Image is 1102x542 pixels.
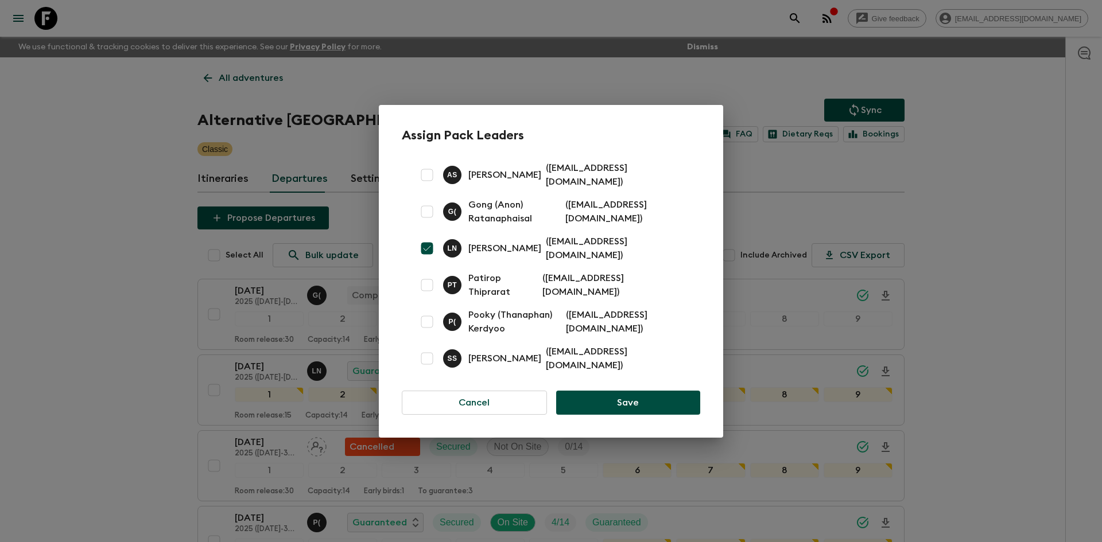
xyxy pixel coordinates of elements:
[468,352,541,365] p: [PERSON_NAME]
[546,161,686,189] p: ( [EMAIL_ADDRESS][DOMAIN_NAME] )
[542,271,686,299] p: ( [EMAIL_ADDRESS][DOMAIN_NAME] )
[468,198,561,225] p: Gong (Anon) Ratanaphaisal
[448,280,457,290] p: P T
[468,308,561,336] p: Pooky (Thanaphan) Kerdyoo
[468,271,538,299] p: Patirop Thiprarat
[468,241,541,255] p: [PERSON_NAME]
[566,308,686,336] p: ( [EMAIL_ADDRESS][DOMAIN_NAME] )
[468,168,541,182] p: [PERSON_NAME]
[565,198,686,225] p: ( [EMAIL_ADDRESS][DOMAIN_NAME] )
[402,391,547,415] button: Cancel
[448,207,457,216] p: G (
[402,128,700,143] h2: Assign Pack Leaders
[447,170,457,180] p: A S
[546,345,686,372] p: ( [EMAIL_ADDRESS][DOMAIN_NAME] )
[447,244,457,253] p: L N
[447,354,457,363] p: S S
[448,317,456,326] p: P (
[556,391,700,415] button: Save
[546,235,686,262] p: ( [EMAIL_ADDRESS][DOMAIN_NAME] )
